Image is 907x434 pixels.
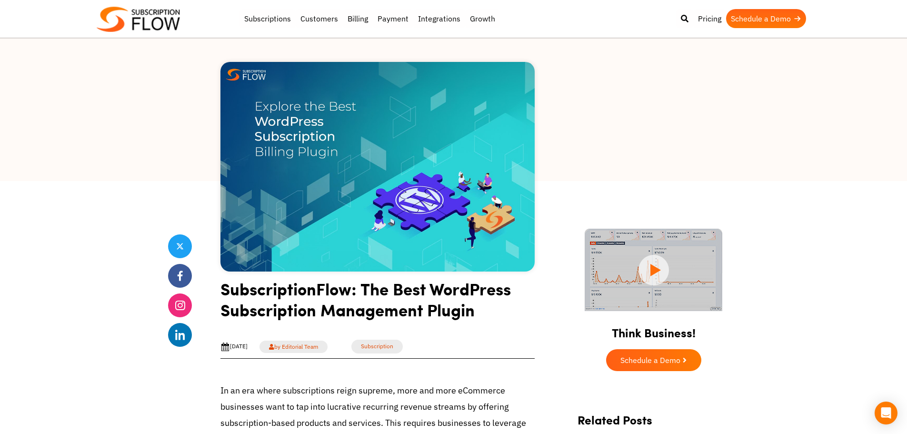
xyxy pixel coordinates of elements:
div: [DATE] [220,342,248,352]
a: Pricing [693,9,726,28]
a: Schedule a Demo [606,349,701,371]
img: Subscriptionflow [97,7,180,32]
span: Schedule a Demo [620,356,680,364]
img: best WordPress subscription billing plugin [220,62,535,272]
a: by Editorial Team [259,341,328,353]
a: Subscriptions [239,9,296,28]
a: Integrations [413,9,465,28]
a: Growth [465,9,500,28]
img: intro video [585,229,722,311]
a: Schedule a Demo [726,9,806,28]
a: Subscription [351,340,403,353]
div: Open Intercom Messenger [875,402,897,424]
a: Customers [296,9,343,28]
h1: SubscriptionFlow: The Best WordPress Subscription Management Plugin [220,278,535,327]
h2: Think Business! [568,314,739,344]
a: Payment [373,9,413,28]
a: Billing [343,9,373,28]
